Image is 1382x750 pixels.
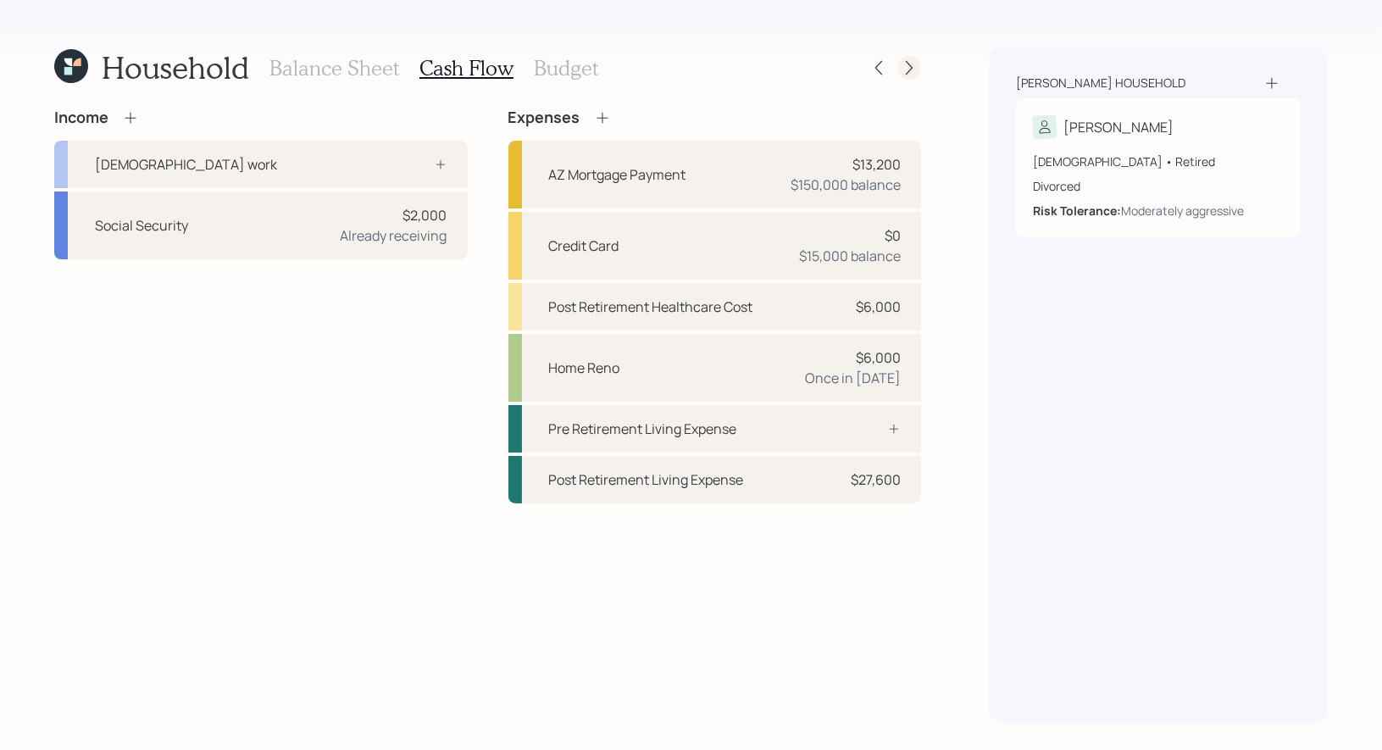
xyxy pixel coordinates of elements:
[341,225,447,246] div: Already receiving
[1033,177,1284,195] div: Divorced
[549,469,744,490] div: Post Retirement Living Expense
[95,215,188,236] div: Social Security
[549,236,619,256] div: Credit Card
[54,108,108,127] h4: Income
[549,358,620,378] div: Home Reno
[805,368,901,388] div: Once in [DATE]
[508,108,580,127] h4: Expenses
[95,154,277,175] div: [DEMOGRAPHIC_DATA] work
[403,205,447,225] div: $2,000
[885,225,901,246] div: $0
[549,297,753,317] div: Post Retirement Healthcare Cost
[856,297,901,317] div: $6,000
[419,56,513,81] h3: Cash Flow
[549,164,686,185] div: AZ Mortgage Payment
[534,56,598,81] h3: Budget
[791,175,901,195] div: $150,000 balance
[1016,75,1185,92] div: [PERSON_NAME] household
[102,49,249,86] h1: Household
[1033,203,1121,219] b: Risk Tolerance:
[852,154,901,175] div: $13,200
[1033,153,1284,170] div: [DEMOGRAPHIC_DATA] • Retired
[549,419,737,439] div: Pre Retirement Living Expense
[851,469,901,490] div: $27,600
[856,347,901,368] div: $6,000
[799,246,901,266] div: $15,000 balance
[1121,202,1244,219] div: Moderately aggressive
[269,56,399,81] h3: Balance Sheet
[1063,117,1174,137] div: [PERSON_NAME]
